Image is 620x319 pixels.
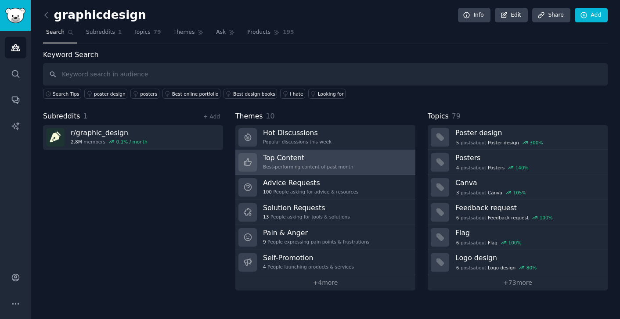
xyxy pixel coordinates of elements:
[455,139,544,147] div: post s about
[455,264,537,272] div: post s about
[46,29,65,36] span: Search
[488,140,519,146] span: Poster design
[452,112,461,120] span: 79
[318,91,344,97] div: Looking for
[131,25,164,43] a: Topics79
[488,240,497,246] span: Flag
[428,225,608,250] a: Flag6postsaboutFlag100%
[43,8,146,22] h2: graphicdesign
[71,128,148,137] h3: r/ graphic_design
[455,178,602,187] h3: Canva
[428,150,608,175] a: Posters4postsaboutPosters140%
[213,25,238,43] a: Ask
[455,128,602,137] h3: Poster design
[530,140,543,146] div: 300 %
[94,91,126,97] div: poster design
[263,164,353,170] div: Best-performing content of past month
[455,228,602,237] h3: Flag
[513,190,526,196] div: 105 %
[263,139,332,145] div: Popular discussions this week
[488,265,515,271] span: Logo design
[263,128,332,137] h3: Hot Discussions
[280,89,305,99] a: I hate
[455,214,553,222] div: post s about
[5,8,25,23] img: GummySearch logo
[263,214,269,220] span: 13
[86,29,115,36] span: Subreddits
[235,225,415,250] a: Pain & Anger9People expressing pain points & frustrations
[223,89,277,99] a: Best design books
[455,189,527,197] div: post s about
[455,153,602,162] h3: Posters
[456,165,459,171] span: 4
[532,8,570,23] a: Share
[290,91,303,97] div: I hate
[235,125,415,150] a: Hot DiscussionsPopular discussions this week
[43,63,608,86] input: Keyword search in audience
[263,264,266,270] span: 4
[455,253,602,262] h3: Logo design
[235,275,415,290] a: +4more
[134,29,150,36] span: Topics
[235,250,415,275] a: Self-Promotion4People launching products & services
[458,8,490,23] a: Info
[130,89,159,99] a: posters
[71,139,82,145] span: 2.8M
[118,29,122,36] span: 1
[488,215,529,221] span: Feedback request
[455,164,529,172] div: post s about
[116,139,148,145] div: 0.1 % / month
[235,111,263,122] span: Themes
[263,214,350,220] div: People asking for tools & solutions
[456,140,459,146] span: 5
[43,50,98,59] label: Keyword Search
[263,253,354,262] h3: Self-Promotion
[526,265,537,271] div: 80 %
[154,29,161,36] span: 79
[263,189,272,195] span: 100
[456,215,459,221] span: 6
[235,175,415,200] a: Advice Requests100People asking for advice & resources
[456,265,459,271] span: 6
[455,239,522,247] div: post s about
[263,228,369,237] h3: Pain & Anger
[428,125,608,150] a: Poster design5postsaboutPoster design300%
[488,190,502,196] span: Canva
[247,29,270,36] span: Products
[456,240,459,246] span: 6
[233,91,275,97] div: Best design books
[515,165,529,171] div: 140 %
[235,200,415,225] a: Solution Requests13People asking for tools & solutions
[170,25,207,43] a: Themes
[263,203,350,212] h3: Solution Requests
[540,215,553,221] div: 100 %
[263,239,369,245] div: People expressing pain points & frustrations
[495,8,528,23] a: Edit
[43,25,77,43] a: Search
[283,29,294,36] span: 195
[43,111,80,122] span: Subreddits
[244,25,297,43] a: Products195
[84,89,127,99] a: poster design
[455,203,602,212] h3: Feedback request
[263,264,354,270] div: People launching products & services
[43,125,223,150] a: r/graphic_design2.8Mmembers0.1% / month
[266,112,275,120] span: 10
[216,29,226,36] span: Ask
[46,128,65,147] img: graphic_design
[43,89,81,99] button: Search Tips
[83,25,125,43] a: Subreddits1
[263,178,358,187] h3: Advice Requests
[203,114,220,120] a: + Add
[428,175,608,200] a: Canva3postsaboutCanva105%
[575,8,608,23] a: Add
[263,239,266,245] span: 9
[71,139,148,145] div: members
[263,153,353,162] h3: Top Content
[83,112,88,120] span: 1
[53,91,79,97] span: Search Tips
[235,150,415,175] a: Top ContentBest-performing content of past month
[172,91,219,97] div: Best online portfolio
[140,91,157,97] div: posters
[428,275,608,290] a: +73more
